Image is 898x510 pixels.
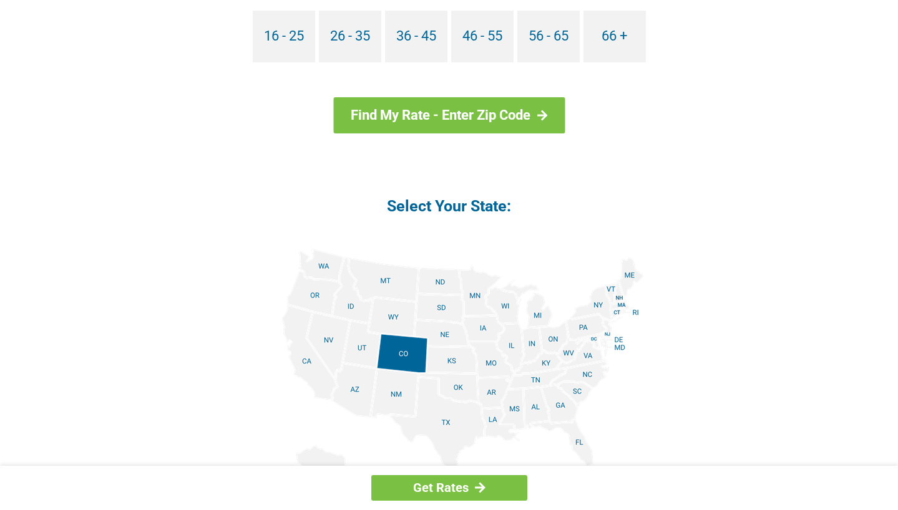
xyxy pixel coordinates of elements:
a: 26 - 35 [319,11,381,62]
a: 36 - 45 [385,11,447,62]
a: 56 - 65 [517,11,580,62]
a: 16 - 25 [253,11,315,62]
a: Get Rates [371,475,527,501]
a: 66 + [583,11,646,62]
a: 46 - 55 [451,11,514,62]
h4: Select Your State: [150,196,749,216]
a: Find My Rate - Enter Zip Code [333,97,565,133]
